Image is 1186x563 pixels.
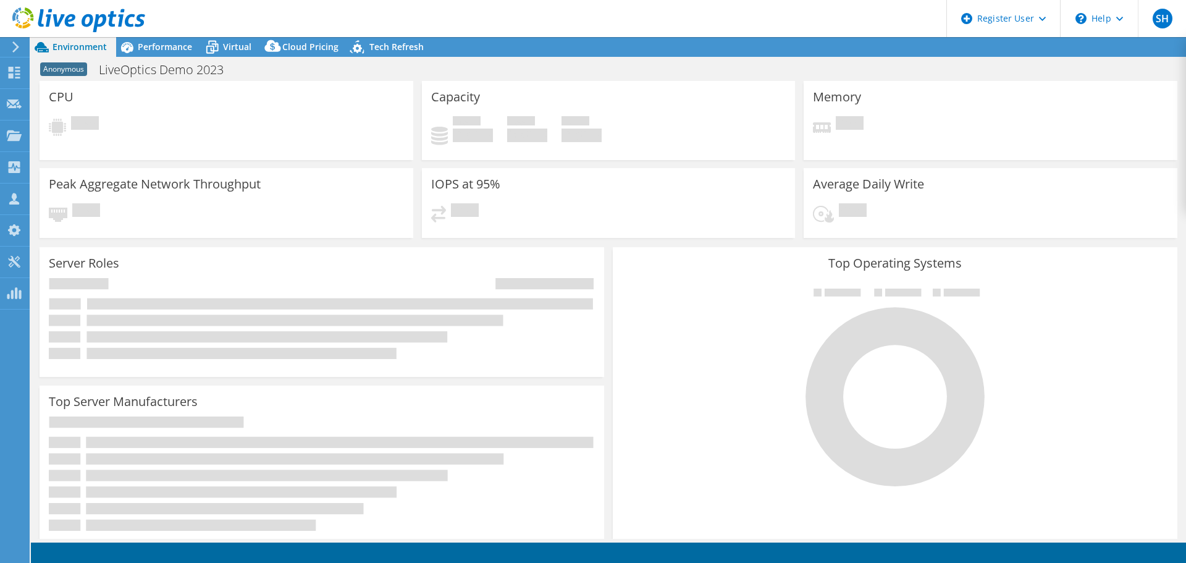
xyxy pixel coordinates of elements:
[49,177,261,191] h3: Peak Aggregate Network Throughput
[836,116,864,133] span: Pending
[93,63,243,77] h1: LiveOptics Demo 2023
[561,129,602,142] h4: 0 GiB
[49,90,74,104] h3: CPU
[49,395,198,408] h3: Top Server Manufacturers
[622,256,1168,270] h3: Top Operating Systems
[1153,9,1172,28] span: SH
[813,90,861,104] h3: Memory
[561,116,589,129] span: Total
[53,41,107,53] span: Environment
[282,41,339,53] span: Cloud Pricing
[138,41,192,53] span: Performance
[49,256,119,270] h3: Server Roles
[369,41,424,53] span: Tech Refresh
[40,62,87,76] span: Anonymous
[839,203,867,220] span: Pending
[431,90,480,104] h3: Capacity
[507,129,547,142] h4: 0 GiB
[223,41,251,53] span: Virtual
[453,116,481,129] span: Used
[507,116,535,129] span: Free
[453,129,493,142] h4: 0 GiB
[72,203,100,220] span: Pending
[813,177,924,191] h3: Average Daily Write
[1075,13,1087,24] svg: \n
[451,203,479,220] span: Pending
[431,177,500,191] h3: IOPS at 95%
[71,116,99,133] span: Pending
